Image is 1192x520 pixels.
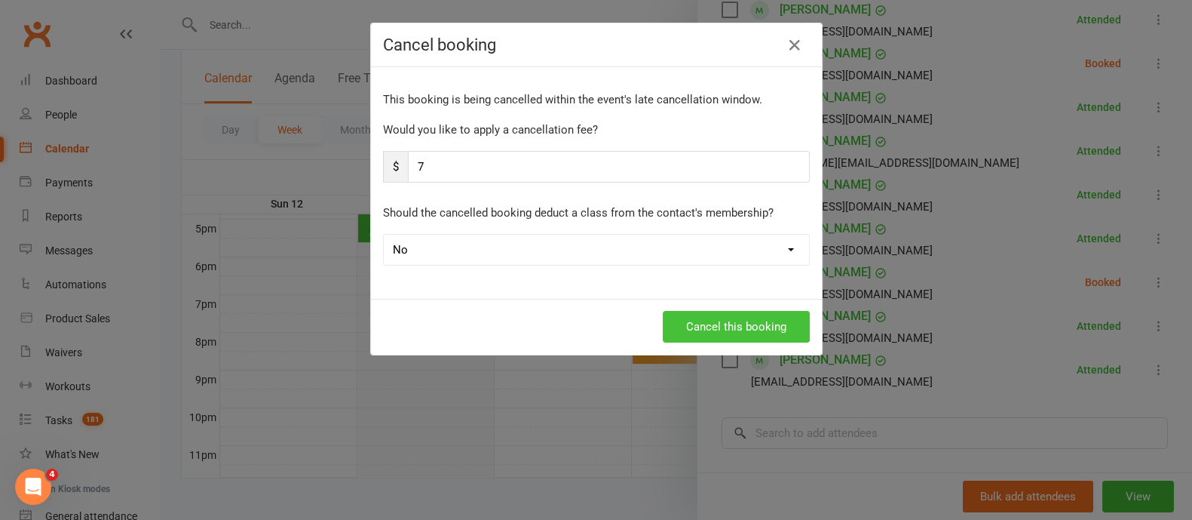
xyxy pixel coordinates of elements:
[383,91,810,109] p: This booking is being cancelled within the event's late cancellation window.
[46,469,58,481] span: 4
[383,204,810,222] p: Should the cancelled booking deduct a class from the contact's membership?
[383,121,810,139] p: Would you like to apply a cancellation fee?
[15,469,51,505] iframe: Intercom live chat
[663,311,810,343] button: Cancel this booking
[383,151,408,183] span: $
[783,33,807,57] button: Close
[383,35,810,54] h4: Cancel booking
